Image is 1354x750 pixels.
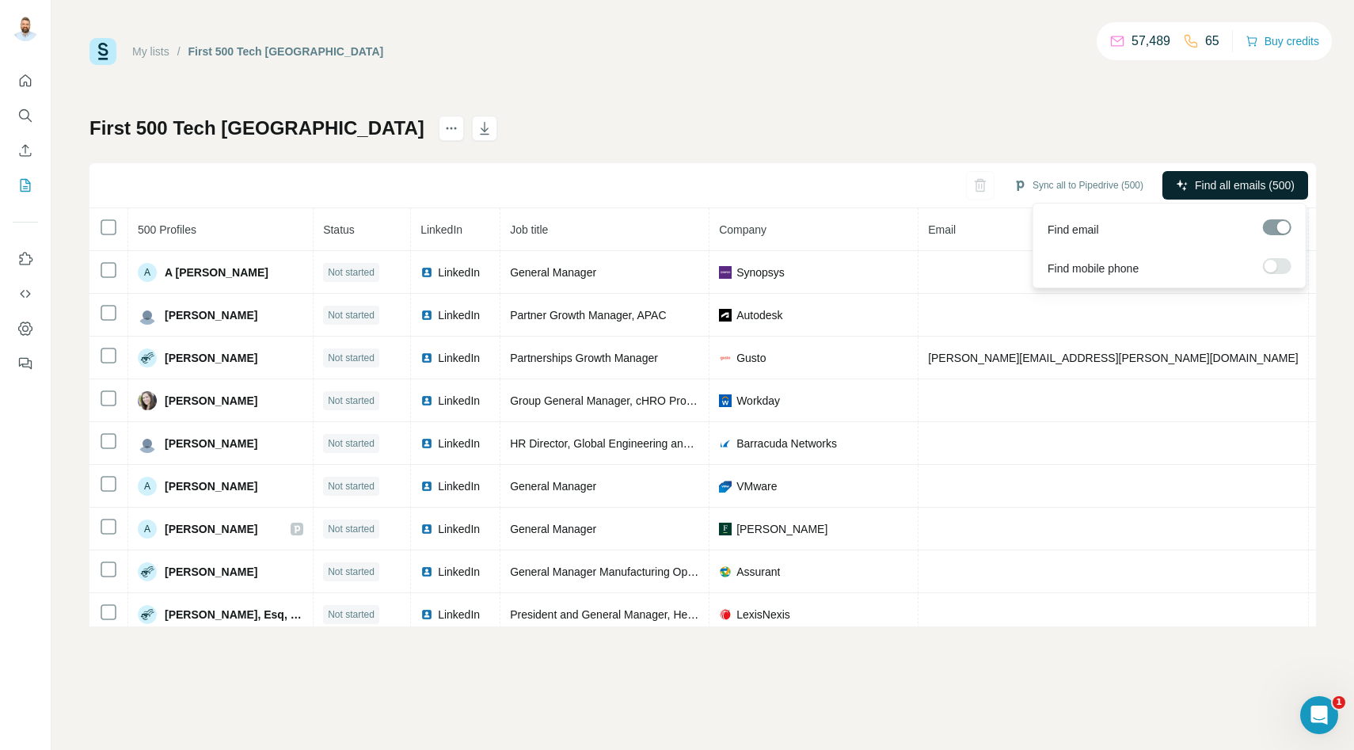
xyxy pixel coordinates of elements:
img: LinkedIn logo [420,480,433,493]
button: actions [439,116,464,141]
img: Avatar [138,391,157,410]
a: My lists [132,45,169,58]
img: Avatar [138,348,157,367]
span: [PERSON_NAME] [165,393,257,409]
span: [PERSON_NAME] [165,478,257,494]
span: [PERSON_NAME][EMAIL_ADDRESS][PERSON_NAME][DOMAIN_NAME] [928,352,1299,364]
li: / [177,44,181,59]
button: Find all emails (500) [1162,171,1308,200]
span: LinkedIn [438,393,480,409]
span: Partnerships Growth Manager [510,352,658,364]
span: [PERSON_NAME] [165,350,257,366]
div: A [138,477,157,496]
span: [PERSON_NAME] [165,307,257,323]
span: LinkedIn [438,265,480,280]
img: LinkedIn logo [420,608,433,621]
span: LinkedIn [438,307,480,323]
span: Not started [328,436,375,451]
img: Avatar [138,562,157,581]
span: Workday [736,393,780,409]
img: company-logo [719,480,732,493]
button: My lists [13,171,38,200]
img: LinkedIn logo [420,394,433,407]
img: Avatar [138,306,157,325]
img: LinkedIn logo [420,437,433,450]
img: Avatar [138,434,157,453]
span: Not started [328,607,375,622]
span: LinkedIn [438,564,480,580]
img: Surfe Logo [89,38,116,65]
span: [PERSON_NAME] [165,564,257,580]
img: LinkedIn logo [420,266,433,279]
span: LinkedIn [438,478,480,494]
span: Group General Manager, cHRO Products [510,394,713,407]
span: Find all emails (500) [1195,177,1295,193]
img: LinkedIn logo [420,565,433,578]
span: [PERSON_NAME] [165,521,257,537]
p: 57,489 [1132,32,1170,51]
span: VMware [736,478,777,494]
span: LinkedIn [438,521,480,537]
img: company-logo [719,309,732,322]
span: Find email [1048,222,1099,238]
span: HR Director, Global Engineering and Customer Success [510,437,785,450]
span: Job title [510,223,548,236]
div: A [138,520,157,539]
span: General Manager [510,523,596,535]
button: Dashboard [13,314,38,343]
h1: First 500 Tech [GEOGRAPHIC_DATA] [89,116,424,141]
img: LinkedIn logo [420,523,433,535]
span: Not started [328,265,375,280]
img: company-logo [719,352,732,364]
span: Synopsys [736,265,785,280]
span: 500 Profiles [138,223,196,236]
img: Avatar [13,16,38,41]
span: LinkedIn [438,436,480,451]
span: Gusto [736,350,766,366]
button: Sync all to Pipedrive (500) [1002,173,1154,197]
span: Assurant [736,564,780,580]
button: Use Surfe API [13,280,38,308]
img: Avatar [138,605,157,624]
span: Not started [328,522,375,536]
span: Not started [328,308,375,322]
div: First 500 Tech [GEOGRAPHIC_DATA] [188,44,384,59]
span: Not started [328,351,375,365]
img: company-logo [719,437,732,450]
span: A [PERSON_NAME] [165,265,268,280]
span: LexisNexis [736,607,790,622]
span: 1 [1333,696,1345,709]
button: Buy credits [1246,30,1319,52]
span: LinkedIn [420,223,462,236]
p: 65 [1205,32,1219,51]
span: General Manager Manufacturing Operations at [GEOGRAPHIC_DATA] [510,565,858,578]
span: Find mobile phone [1048,261,1139,276]
span: Company [719,223,766,236]
span: President and General Manager, Healthcare [510,608,727,621]
span: Autodesk [736,307,782,323]
span: [PERSON_NAME], Esq, MSPH [165,607,303,622]
button: Feedback [13,349,38,378]
span: Status [323,223,355,236]
span: LinkedIn [438,607,480,622]
span: Barracuda Networks [736,436,837,451]
span: Not started [328,565,375,579]
span: Not started [328,479,375,493]
span: Not started [328,394,375,408]
div: A [138,263,157,282]
button: Search [13,101,38,130]
img: company-logo [719,565,732,578]
span: General Manager [510,480,596,493]
button: Quick start [13,67,38,95]
span: [PERSON_NAME] [736,521,827,537]
span: Email [928,223,956,236]
img: LinkedIn logo [420,352,433,364]
img: company-logo [719,523,732,535]
span: [PERSON_NAME] [165,436,257,451]
iframe: Intercom live chat [1300,696,1338,734]
img: company-logo [719,608,732,621]
img: LinkedIn logo [420,309,433,322]
button: Enrich CSV [13,136,38,165]
span: Partner Growth Manager, APAC [510,309,666,322]
img: company-logo [719,266,732,279]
